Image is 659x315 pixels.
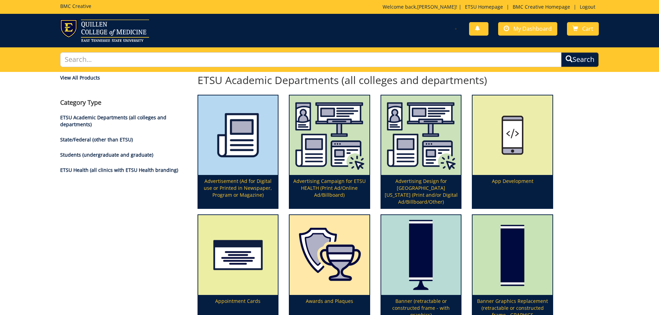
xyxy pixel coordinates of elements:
[509,3,574,10] a: BMC Creative Homepage
[576,3,599,10] a: Logout
[582,25,593,33] span: Cart
[60,3,91,9] h5: BMC Creative
[198,95,278,209] a: Advertisement (Ad for Digital use or Printed in Newspaper, Program or Magazine)
[561,52,599,67] button: Search
[60,114,166,128] a: ETSU Academic Departments (all colleges and departments)
[383,3,599,10] p: Welcome back, ! | | |
[461,3,506,10] a: ETSU Homepage
[381,95,461,209] a: Advertising Design for [GEOGRAPHIC_DATA][US_STATE] (Print and/or Digital Ad/Billboard/Other)
[60,167,178,173] a: ETSU Health (all clinics with ETSU Health branding)
[198,175,278,208] p: Advertisement (Ad for Digital use or Printed in Newspaper, Program or Magazine)
[198,215,278,295] img: appointment%20cards-6556843a9f7d00.21763534.png
[567,22,599,36] a: Cart
[417,3,456,10] a: [PERSON_NAME]
[198,74,553,86] h2: ETSU Academic Departments (all colleges and departments)
[473,175,552,208] p: App Development
[473,95,552,209] a: App Development
[381,215,461,295] img: retractable-banner-59492b401f5aa8.64163094.png
[60,151,153,158] a: Students (undergraduate and graduate)
[473,215,552,295] img: graphics-only-banner-5949222f1cdc31.93524894.png
[290,95,369,175] img: etsu%20health%20marketing%20campaign%20image-6075f5506d2aa2.29536275.png
[513,25,552,33] span: My Dashboard
[498,22,557,36] a: My Dashboard
[60,19,149,42] img: ETSU logo
[290,95,369,209] a: Advertising Campaign for ETSU HEALTH (Print Ad/Online Ad/Billboard)
[290,175,369,208] p: Advertising Campaign for ETSU HEALTH (Print Ad/Online Ad/Billboard)
[60,136,133,143] a: State/Federal (other than ETSU)
[60,99,187,106] h4: Category Type
[60,52,562,67] input: Search...
[198,95,278,175] img: printmedia-5fff40aebc8a36.86223841.png
[290,215,369,295] img: plaques-5a7339fccbae09.63825868.png
[60,74,187,81] a: View All Products
[381,95,461,175] img: etsu%20health%20marketing%20campaign%20image-6075f5506d2aa2.29536275.png
[473,95,552,175] img: app%20development%20icon-655684178ce609.47323231.png
[381,175,461,208] p: Advertising Design for [GEOGRAPHIC_DATA][US_STATE] (Print and/or Digital Ad/Billboard/Other)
